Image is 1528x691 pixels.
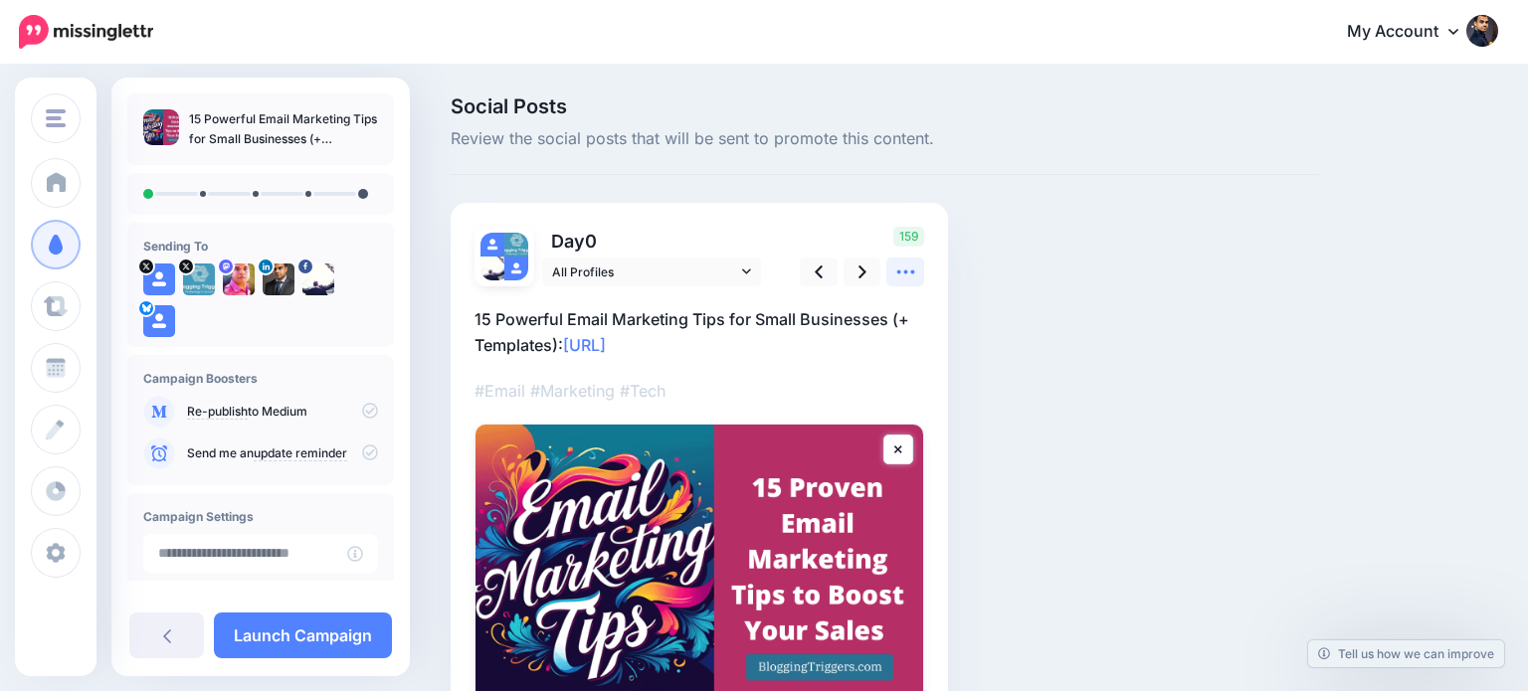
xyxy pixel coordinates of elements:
[183,263,215,295] img: 5tyPiY3s-78625.jpg
[542,227,764,256] p: Day
[504,233,528,257] img: 5tyPiY3s-78625.jpg
[302,263,334,295] img: 358731194_718620323612071_5875523225203371151_n-bsa153721.png
[143,109,179,145] img: 4e4b3a2578ec571d60d75cb52a198e1c_thumb.jpg
[254,445,347,461] a: update reminder
[223,263,255,295] img: d4e3d9f8f0501bdc-88716.png
[187,404,248,420] a: Re-publish
[504,257,528,280] img: user_default_image.png
[475,306,924,358] p: 15 Powerful Email Marketing Tips for Small Businesses (+ Templates):
[480,257,504,280] img: 358731194_718620323612071_5875523225203371151_n-bsa153721.png
[187,403,378,421] p: to Medium
[187,444,378,462] p: Send me an
[542,258,761,286] a: All Profiles
[143,509,378,524] h4: Campaign Settings
[263,263,294,295] img: 1751864478189-77827.png
[19,15,153,49] img: Missinglettr
[46,109,66,127] img: menu.png
[893,227,924,247] span: 159
[143,371,378,386] h4: Campaign Boosters
[143,305,175,337] img: user_default_image.png
[1327,8,1498,57] a: My Account
[475,378,924,404] p: #Email #Marketing #Tech
[1308,640,1504,667] a: Tell us how we can improve
[143,263,175,295] img: user_default_image.png
[585,231,597,252] span: 0
[480,233,504,257] img: user_default_image.png
[143,239,378,254] h4: Sending To
[563,335,606,355] a: [URL]
[451,96,1319,116] span: Social Posts
[552,261,737,282] span: All Profiles
[189,109,378,149] p: 15 Powerful Email Marketing Tips for Small Businesses (+ Templates)
[451,126,1319,152] span: Review the social posts that will be sent to promote this content.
